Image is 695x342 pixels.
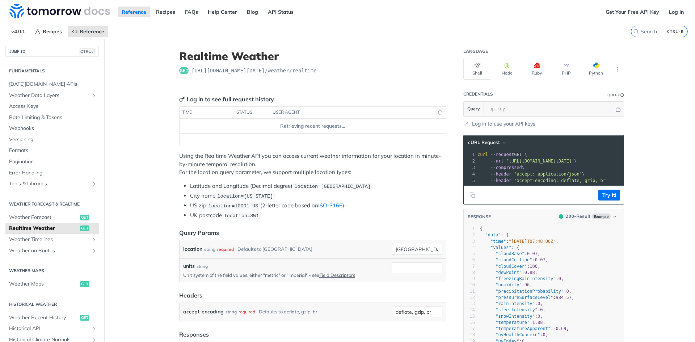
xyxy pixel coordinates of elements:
div: string [197,263,208,270]
a: Weather on RoutesShow subpages for Weather on Routes [5,245,99,256]
button: Hide [614,105,622,113]
span: : , [480,307,546,312]
span: : , [480,251,540,256]
div: 6 [464,257,475,263]
h2: Weather Forecast & realtime [5,201,99,207]
div: 8 [464,270,475,276]
button: Shell [463,59,491,80]
h2: Fundamentals [5,68,99,74]
button: Query [464,102,484,116]
span: "sleetIntensity" [496,307,538,312]
div: string [226,307,237,317]
a: Log in to use your API keys [472,120,535,128]
span: Pagination [9,158,97,165]
a: Field Descriptors [319,272,355,278]
a: Reference [118,7,150,17]
span: "temperature" [496,320,530,325]
a: Historical APIShow subpages for Historical API [5,323,99,334]
a: Error Handling [5,168,99,178]
span: Query [467,106,480,112]
svg: More ellipsis [614,66,620,72]
div: 4 [464,245,475,251]
span: : , [480,239,559,244]
div: 2 [464,158,476,164]
div: 4 [464,171,476,177]
div: 14 [464,307,475,313]
span: location=10001 US [208,203,258,209]
button: JUMP TOCTRL-/ [5,46,99,57]
span: --header [490,178,511,183]
a: Log In [665,7,688,17]
span: 0 [538,301,540,306]
button: Show subpages for Historical API [91,326,97,332]
span: --request [490,152,514,157]
div: 13 [464,301,475,307]
label: accept-encoding [183,307,224,317]
img: Tomorrow.io Weather API Docs [9,4,110,18]
span: get [80,225,89,231]
a: Recipes [152,7,179,17]
span: 0 [543,332,545,337]
a: Get Your Free API Key [602,7,663,17]
a: Webhooks [5,123,99,134]
span: Error Handling [9,169,97,177]
button: RESPONSE [467,213,491,220]
a: Weather Mapsget [5,279,99,290]
a: Tools & LibrariesShow subpages for Tools & Libraries [5,178,99,189]
a: Reference [68,26,108,37]
span: 0.07 [527,251,538,256]
span: : , [480,289,572,294]
a: Access Keys [5,101,99,112]
span: "values" [490,245,511,250]
span: : , [480,282,532,287]
span: 'accept: application/json' [514,172,582,177]
span: location=[US_STATE] [217,194,273,199]
span: '[URL][DOMAIN_NAME][DATE]' [506,159,574,164]
span: \ [477,159,577,164]
span: curl [477,152,488,157]
span: "rainIntensity" [496,301,535,306]
th: user agent [270,107,431,118]
span: Weather Timelines [9,236,89,243]
button: PHP [552,59,580,80]
div: Query [607,92,620,98]
span: v4.0.1 [7,26,29,37]
span: 0 [540,307,543,312]
span: Weather Data Layers [9,92,89,99]
a: Versioning [5,134,99,145]
div: 9 [464,276,475,282]
span: Realtime Weather [9,225,78,232]
div: 16 [464,320,475,326]
span: get [80,281,89,287]
span: "data" [485,232,501,237]
span: Reference [80,28,104,35]
span: cURL Request [468,139,500,145]
a: Rate Limiting & Tokens [5,112,99,123]
span: 'accept-encoding: deflate, gzip, br' [514,178,608,183]
span: 0 [566,289,569,294]
span: "precipitationProbability" [496,289,564,294]
p: Unit system of the field values, either "metric" or "imperial" - see [183,272,389,278]
button: cURL Request [466,139,508,146]
span: 0.69 [556,326,566,331]
div: 1 [464,226,475,232]
span: "temperatureApparent" [496,326,551,331]
div: - Result [566,213,590,220]
span: Formats [9,147,97,154]
th: status [234,107,270,118]
span: : , [480,257,548,262]
span: "humidity" [496,282,522,287]
div: Responses [179,330,209,339]
div: 3 [464,238,475,245]
span: : , [480,264,540,269]
button: Show subpages for Weather Data Layers [91,93,97,98]
div: 7 [464,263,475,270]
div: 10 [464,282,475,288]
a: API Status [264,7,298,17]
input: apikey [486,102,614,116]
span: "[DATE]T07:48:00Z" [509,239,556,244]
span: "pressureSurfaceLevel" [496,295,553,300]
div: 5 [464,177,476,184]
span: GET \ [477,152,527,157]
span: : , [480,332,548,337]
